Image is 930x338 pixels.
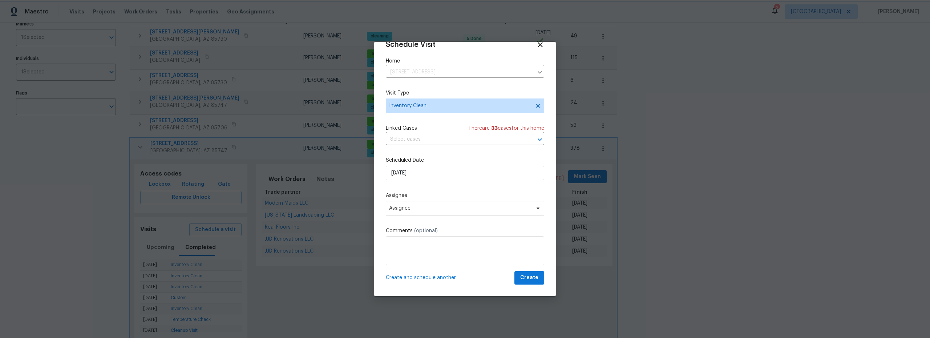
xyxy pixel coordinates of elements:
span: Inventory Clean [389,102,530,109]
label: Comments [386,227,544,234]
span: Create [520,273,538,282]
label: Assignee [386,192,544,199]
span: Assignee [389,205,531,211]
input: Enter in an address [386,67,533,78]
span: 33 [491,126,498,131]
span: Create and schedule another [386,274,456,281]
label: Visit Type [386,89,544,97]
label: Scheduled Date [386,157,544,164]
label: Home [386,57,544,65]
input: M/D/YYYY [386,166,544,180]
button: Open [535,134,545,145]
span: There are case s for this home [468,125,544,132]
input: Select cases [386,134,524,145]
span: Schedule Visit [386,41,436,48]
button: Create [514,271,544,285]
span: Linked Cases [386,125,417,132]
span: Close [536,41,544,49]
span: (optional) [414,228,438,233]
